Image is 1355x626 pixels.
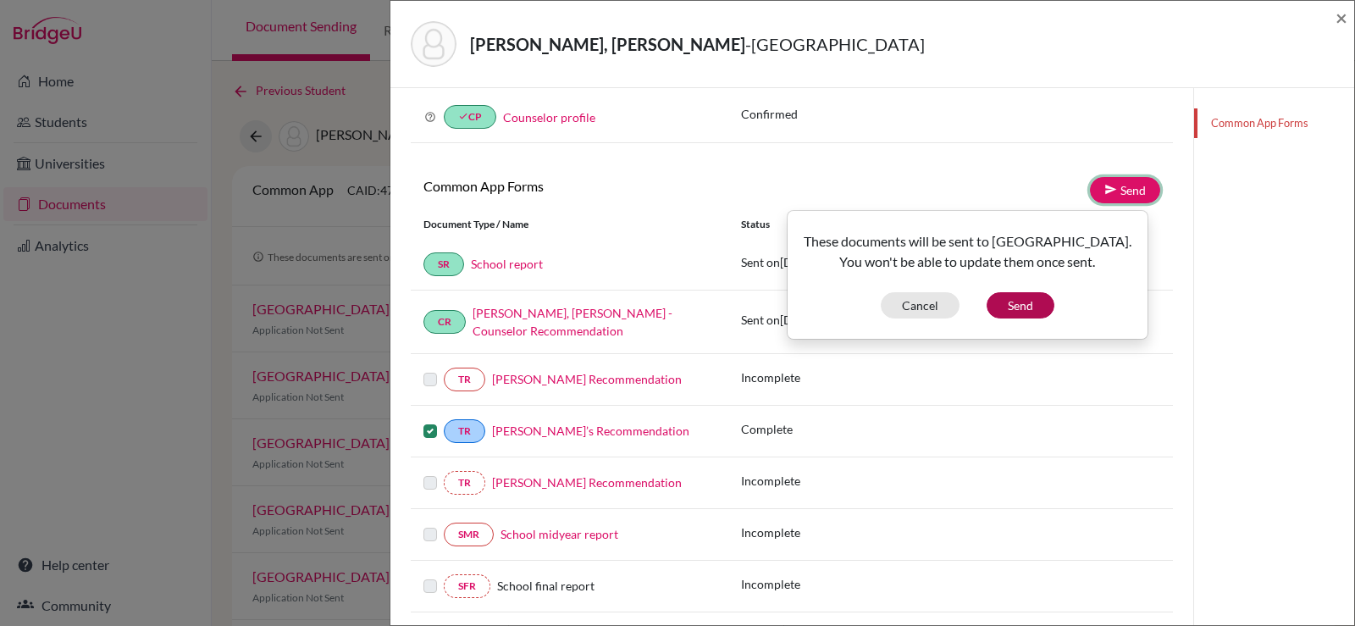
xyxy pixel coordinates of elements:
button: Close [1336,8,1347,28]
strong: [PERSON_NAME], [PERSON_NAME] [470,34,745,54]
a: Send [1090,177,1160,203]
a: TR [444,368,485,391]
p: These documents will be sent to [GEOGRAPHIC_DATA]. You won't be able to update them once sent. [801,231,1134,272]
div: Status [728,217,1173,232]
a: doneCP [444,105,496,129]
span: [DATE] [780,313,817,327]
span: × [1336,5,1347,30]
a: [PERSON_NAME]’s Recommendation [492,424,689,438]
a: TR [444,419,485,443]
span: - [GEOGRAPHIC_DATA] [745,34,925,54]
a: SFR [444,574,490,598]
a: Common App Forms [1194,108,1354,138]
a: TR [444,471,485,495]
span: School final report [497,579,595,593]
span: [DATE] [780,255,817,269]
button: Cancel [881,292,960,319]
a: SR [423,252,464,276]
a: [PERSON_NAME], [PERSON_NAME] - Counselor Recommendation [473,306,672,338]
div: Document Type / Name [411,217,728,232]
a: School midyear report [501,527,618,541]
a: Counselor profile [503,110,595,125]
a: SMR [444,523,494,546]
i: done [458,111,468,121]
p: Incomplete [741,524,800,541]
h6: Common App Forms [423,178,779,194]
a: [PERSON_NAME] Recommendation [492,475,682,490]
p: Incomplete [741,368,800,386]
a: School report [471,257,543,271]
p: Confirmed [741,105,1160,123]
p: Complete [741,420,793,438]
div: Send [787,210,1148,340]
a: CR [423,310,466,334]
p: Sent on [741,311,817,329]
p: Incomplete [741,472,800,490]
button: Send [987,292,1054,319]
a: [PERSON_NAME] Recommendation [492,372,682,386]
p: Incomplete [741,575,800,593]
p: Sent on [741,253,817,271]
